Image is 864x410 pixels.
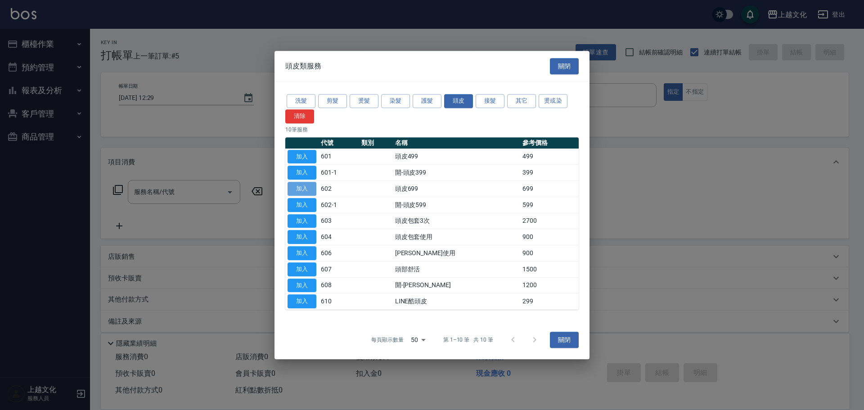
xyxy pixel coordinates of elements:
[393,181,521,197] td: 頭皮699
[520,261,579,277] td: 1500
[393,149,521,165] td: 頭皮499
[443,336,493,344] p: 第 1–10 筆 共 10 筆
[393,245,521,261] td: [PERSON_NAME]使用
[288,166,316,180] button: 加入
[550,58,579,75] button: 關閉
[288,279,316,293] button: 加入
[318,94,347,108] button: 剪髮
[407,328,429,352] div: 50
[381,94,410,108] button: 染髮
[319,293,359,310] td: 610
[319,181,359,197] td: 602
[520,229,579,245] td: 900
[288,262,316,276] button: 加入
[520,245,579,261] td: 900
[520,293,579,310] td: 299
[393,277,521,293] td: 開-[PERSON_NAME]
[319,165,359,181] td: 601-1
[287,94,315,108] button: 洗髮
[476,94,504,108] button: 接髮
[520,149,579,165] td: 499
[507,94,536,108] button: 其它
[539,94,567,108] button: 燙或染
[393,213,521,229] td: 頭皮包套3次
[288,230,316,244] button: 加入
[413,94,441,108] button: 護髮
[393,229,521,245] td: 頭皮包套使用
[319,245,359,261] td: 606
[288,246,316,260] button: 加入
[520,277,579,293] td: 1200
[285,109,314,123] button: 清除
[288,294,316,308] button: 加入
[393,261,521,277] td: 頭部舒活
[520,181,579,197] td: 699
[393,293,521,310] td: LINE酷頭皮
[350,94,378,108] button: 燙髮
[288,214,316,228] button: 加入
[393,137,521,149] th: 名稱
[285,62,321,71] span: 頭皮類服務
[319,137,359,149] th: 代號
[520,165,579,181] td: 399
[319,229,359,245] td: 604
[359,137,393,149] th: 類別
[319,197,359,213] td: 602-1
[319,261,359,277] td: 607
[319,149,359,165] td: 601
[285,126,579,134] p: 10 筆服務
[288,182,316,196] button: 加入
[393,197,521,213] td: 開-頭皮599
[288,150,316,164] button: 加入
[371,336,404,344] p: 每頁顯示數量
[288,198,316,212] button: 加入
[319,277,359,293] td: 608
[520,197,579,213] td: 599
[393,165,521,181] td: 開-頭皮399
[319,213,359,229] td: 603
[520,213,579,229] td: 2700
[520,137,579,149] th: 參考價格
[550,332,579,348] button: 關閉
[444,94,473,108] button: 頭皮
